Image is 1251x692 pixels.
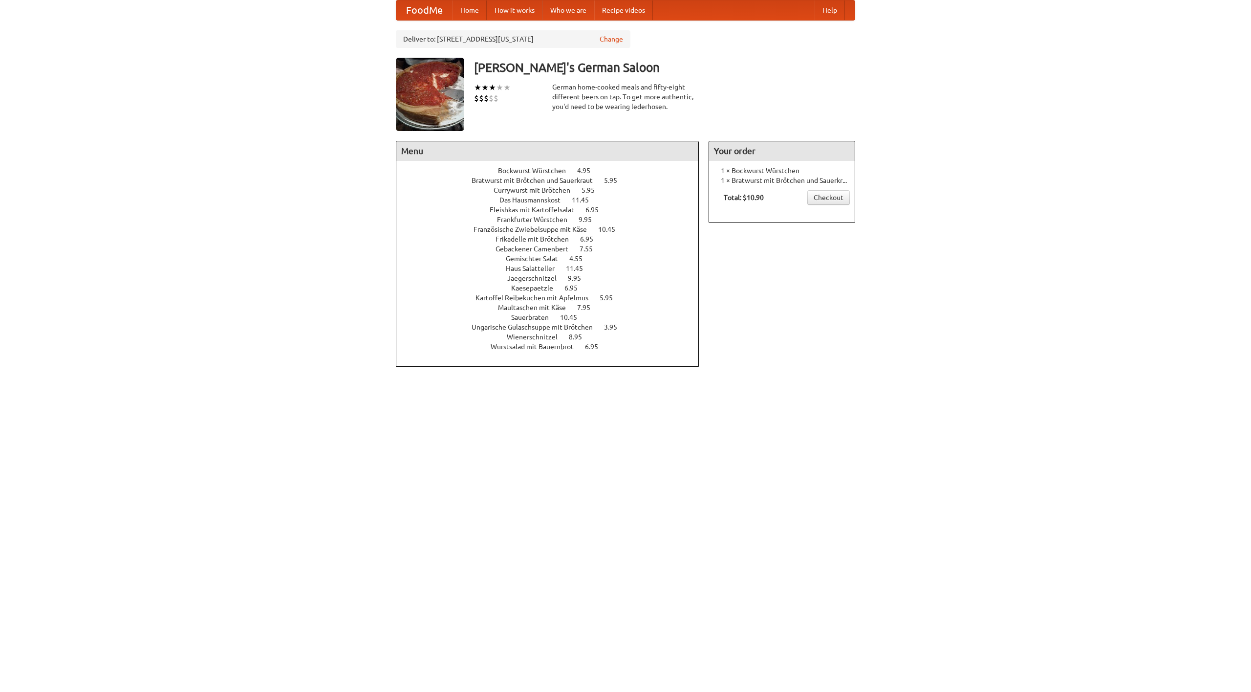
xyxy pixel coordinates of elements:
span: 9.95 [568,274,591,282]
span: 5.95 [582,186,604,194]
span: Sauerbraten [511,313,559,321]
img: angular.jpg [396,58,464,131]
span: 3.95 [604,323,627,331]
span: 7.55 [580,245,603,253]
a: Change [600,34,623,44]
a: Ungarische Gulaschsuppe mit Brötchen 3.95 [472,323,635,331]
h4: Menu [396,141,698,161]
span: 5.95 [600,294,623,302]
a: Wurstsalad mit Bauernbrot 6.95 [491,343,616,351]
span: Jaegerschnitzel [507,274,566,282]
span: Haus Salatteller [506,265,564,272]
h3: [PERSON_NAME]'s German Saloon [474,58,855,77]
a: Frikadelle mit Brötchen 6.95 [496,235,611,243]
span: 4.55 [569,255,592,263]
li: $ [474,93,479,104]
span: Das Hausmannskost [499,196,570,204]
a: Jaegerschnitzel 9.95 [507,274,599,282]
div: German home-cooked meals and fifty-eight different beers on tap. To get more authentic, you'd nee... [552,82,699,112]
li: 1 × Bratwurst mit Brötchen und Sauerkraut [714,176,850,185]
span: Ungarische Gulaschsuppe mit Brötchen [472,323,603,331]
li: ★ [481,82,489,93]
a: Help [815,0,845,20]
span: Frikadelle mit Brötchen [496,235,579,243]
span: 4.95 [577,167,600,175]
li: $ [484,93,489,104]
span: 6.95 [580,235,603,243]
span: Bratwurst mit Brötchen und Sauerkraut [472,177,603,184]
span: Bockwurst Würstchen [498,167,576,175]
div: Deliver to: [STREET_ADDRESS][US_STATE] [396,30,630,48]
li: $ [494,93,498,104]
span: 10.45 [598,225,625,233]
a: Haus Salatteller 11.45 [506,265,601,272]
span: Maultaschen mit Käse [498,304,576,312]
a: How it works [487,0,542,20]
span: 6.95 [585,343,608,351]
li: ★ [503,82,511,93]
span: Französische Zwiebelsuppe mit Käse [474,225,597,233]
a: Recipe videos [594,0,653,20]
li: ★ [474,82,481,93]
a: Frankfurter Würstchen 9.95 [497,216,610,223]
a: FoodMe [396,0,453,20]
a: Bockwurst Würstchen 4.95 [498,167,608,175]
a: Sauerbraten 10.45 [511,313,595,321]
span: 6.95 [585,206,608,214]
span: 6.95 [564,284,587,292]
span: 10.45 [560,313,587,321]
a: Gebackener Camenbert 7.55 [496,245,611,253]
li: 1 × Bockwurst Würstchen [714,166,850,176]
span: 5.95 [604,177,627,184]
a: Home [453,0,487,20]
span: 9.95 [579,216,602,223]
b: Total: $10.90 [724,194,764,201]
a: Who we are [542,0,594,20]
span: Gebackener Camenbert [496,245,578,253]
a: Bratwurst mit Brötchen und Sauerkraut 5.95 [472,177,635,184]
span: 8.95 [569,333,592,341]
span: 11.45 [572,196,599,204]
span: Wurstsalad mit Bauernbrot [491,343,583,351]
a: Französische Zwiebelsuppe mit Käse 10.45 [474,225,633,233]
span: Fleishkas mit Kartoffelsalat [490,206,584,214]
span: Kaesepaetzle [511,284,563,292]
a: Currywurst mit Brötchen 5.95 [494,186,613,194]
li: ★ [489,82,496,93]
span: Wienerschnitzel [507,333,567,341]
a: Gemischter Salat 4.55 [506,255,601,263]
span: Gemischter Salat [506,255,568,263]
a: Checkout [807,190,850,205]
a: Wienerschnitzel 8.95 [507,333,600,341]
li: $ [479,93,484,104]
a: Maultaschen mit Käse 7.95 [498,304,608,312]
a: Das Hausmannskost 11.45 [499,196,607,204]
span: Currywurst mit Brötchen [494,186,580,194]
li: ★ [496,82,503,93]
a: Fleishkas mit Kartoffelsalat 6.95 [490,206,617,214]
a: Kartoffel Reibekuchen mit Apfelmus 5.95 [475,294,631,302]
li: $ [489,93,494,104]
span: Kartoffel Reibekuchen mit Apfelmus [475,294,598,302]
a: Kaesepaetzle 6.95 [511,284,596,292]
span: 7.95 [577,304,600,312]
span: Frankfurter Würstchen [497,216,577,223]
span: 11.45 [566,265,593,272]
h4: Your order [709,141,855,161]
